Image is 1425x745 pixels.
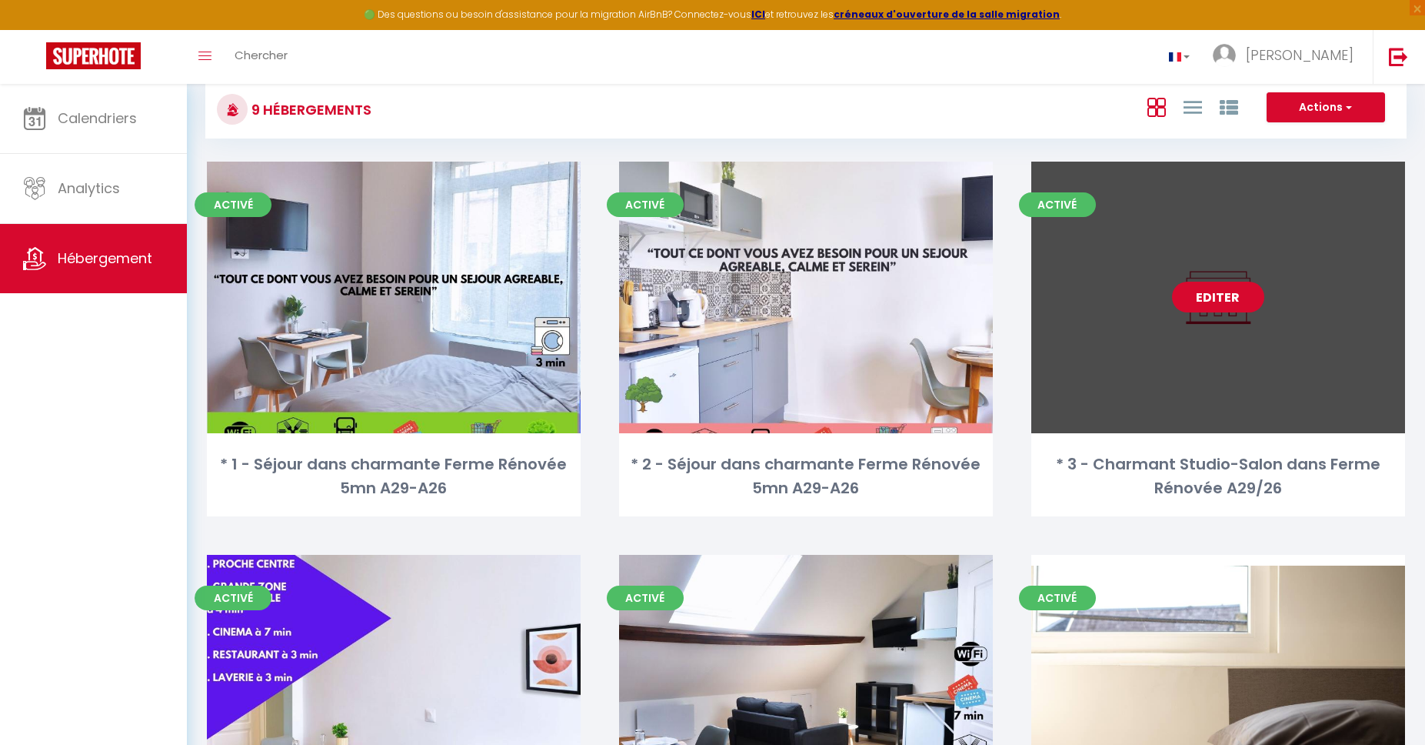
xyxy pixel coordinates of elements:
a: ... [PERSON_NAME] [1201,30,1373,84]
a: Chercher [223,30,299,84]
span: Activé [1019,586,1096,610]
img: ... [1213,44,1236,67]
h3: 9 Hébergements [248,92,371,127]
div: * 1 - Séjour dans charmante Ferme Rénovée 5mn A29-A26 [207,453,581,501]
div: * 3 - Charmant Studio-Salon dans Ferme Rénovée A29/26 [1031,453,1405,501]
span: Chercher [235,47,288,63]
span: Activé [1019,192,1096,217]
a: Vue en Liste [1184,94,1202,119]
button: Ouvrir le widget de chat LiveChat [12,6,58,52]
a: créneaux d'ouverture de la salle migration [834,8,1060,21]
span: Activé [195,586,271,610]
a: Vue en Box [1147,94,1166,119]
button: Actions [1267,92,1385,123]
img: logout [1389,47,1408,66]
span: [PERSON_NAME] [1246,45,1353,65]
span: Activé [195,192,271,217]
a: Vue par Groupe [1220,94,1238,119]
span: Activé [607,192,684,217]
span: Calendriers [58,109,137,128]
span: Hébergement [58,249,152,268]
a: ICI [751,8,765,21]
div: * 2 - Séjour dans charmante Ferme Rénovée 5mn A29-A26 [619,453,993,501]
a: Editer [1172,282,1264,312]
img: Super Booking [46,42,141,69]
span: Analytics [58,179,120,198]
span: Activé [607,586,684,610]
